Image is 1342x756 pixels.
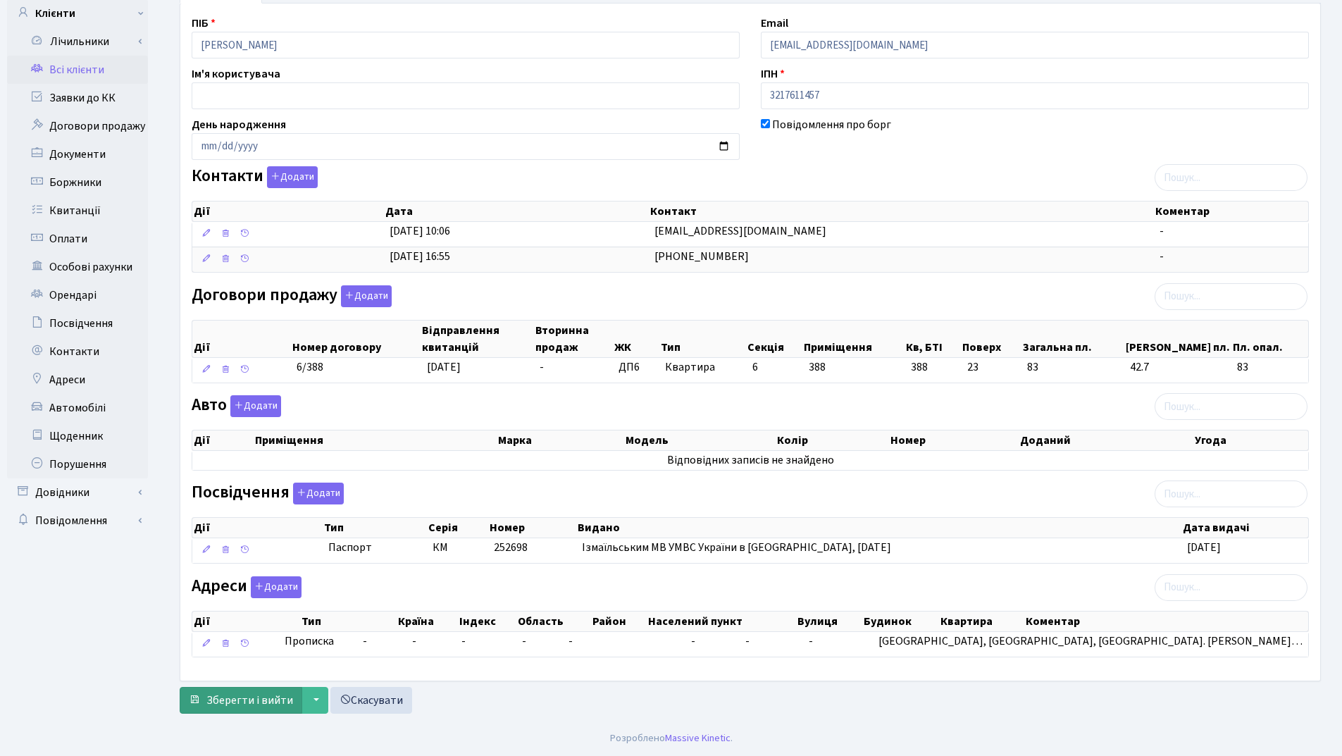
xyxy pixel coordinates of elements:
a: Скасувати [330,687,412,714]
a: Документи [7,140,148,168]
a: Додати [227,393,281,418]
a: Заявки до КК [7,84,148,112]
th: ЖК [613,321,659,357]
button: Посвідчення [293,483,344,504]
span: Квартира [665,359,741,376]
span: - [540,359,544,375]
span: 388 [809,359,826,375]
label: Email [761,15,788,32]
th: Серія [427,518,488,538]
a: Довідники [7,478,148,507]
th: Будинок [862,612,939,631]
div: Розроблено . [610,731,733,746]
th: Вторинна продаж [534,321,613,357]
span: 6/388 [297,359,323,375]
label: Контакти [192,166,318,188]
span: - [1160,223,1164,239]
a: Контакти [7,337,148,366]
span: 6 [752,359,758,375]
th: Загальна пл. [1021,321,1125,357]
a: Повідомлення [7,507,148,535]
span: [DATE] 10:06 [390,223,450,239]
th: Поверх [961,321,1021,357]
input: Пошук... [1155,481,1307,507]
label: Ім'я користувача [192,66,280,82]
th: Дата [384,202,649,221]
span: 83 [1237,359,1303,376]
th: Дії [192,612,300,631]
input: Пошук... [1155,283,1307,310]
a: Додати [337,283,392,307]
a: Договори продажу [7,112,148,140]
th: Область [516,612,590,631]
span: 42.7 [1130,359,1226,376]
label: Договори продажу [192,285,392,307]
label: ПІБ [192,15,216,32]
span: 23 [967,359,1017,376]
input: Пошук... [1155,393,1307,420]
span: 252698 [494,540,528,555]
a: Квитанції [7,197,148,225]
button: Зберегти і вийти [180,687,302,714]
span: [EMAIL_ADDRESS][DOMAIN_NAME] [654,223,826,239]
th: Дії [192,202,384,221]
span: Паспорт [328,540,421,556]
span: - [461,633,466,649]
span: КМ [433,540,448,555]
th: Контакт [649,202,1154,221]
button: Договори продажу [341,285,392,307]
td: Відповідних записів не знайдено [192,451,1308,470]
span: [DATE] 16:55 [390,249,450,264]
th: Модель [624,430,775,450]
th: Коментар [1024,612,1308,631]
th: Тип [300,612,397,631]
th: Секція [746,321,802,357]
a: Додати [263,164,318,189]
a: Посвідчення [7,309,148,337]
span: - [1160,249,1164,264]
a: Орендарі [7,281,148,309]
a: Особові рахунки [7,253,148,281]
span: Прописка [285,633,334,650]
th: Угода [1193,430,1308,450]
span: - [363,633,402,650]
th: Приміщення [254,430,497,450]
span: Зберегти і вийти [206,693,293,708]
label: Посвідчення [192,483,344,504]
th: Вулиця [796,612,863,631]
a: Щоденник [7,422,148,450]
th: Квартира [939,612,1024,631]
span: [PHONE_NUMBER] [654,249,749,264]
a: Автомобілі [7,394,148,422]
label: Повідомлення про борг [772,116,891,133]
span: 388 [911,359,956,376]
th: Населений пункт [647,612,796,631]
span: [GEOGRAPHIC_DATA], [GEOGRAPHIC_DATA], [GEOGRAPHIC_DATA]. [PERSON_NAME]… [878,633,1303,649]
span: [DATE] [427,359,461,375]
label: Авто [192,395,281,417]
th: Приміщення [802,321,905,357]
th: Тип [659,321,746,357]
span: - [412,633,416,649]
label: День народження [192,116,286,133]
th: Коментар [1154,202,1308,221]
span: ДП6 [619,359,654,376]
span: [DATE] [1187,540,1221,555]
a: Адреси [7,366,148,394]
a: Боржники [7,168,148,197]
th: Доданий [1019,430,1194,450]
th: Номер [488,518,576,538]
th: Дії [192,430,254,450]
th: Відправлення квитанцій [421,321,534,357]
input: Пошук... [1155,574,1307,601]
span: - [809,633,813,649]
th: Дата видачі [1181,518,1308,538]
th: Номер договору [291,321,421,357]
th: Номер [889,430,1019,450]
th: Країна [397,612,458,631]
a: Всі клієнти [7,56,148,84]
th: Видано [576,518,1181,538]
span: - [745,633,750,649]
a: Додати [290,481,344,505]
button: Адреси [251,576,302,598]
